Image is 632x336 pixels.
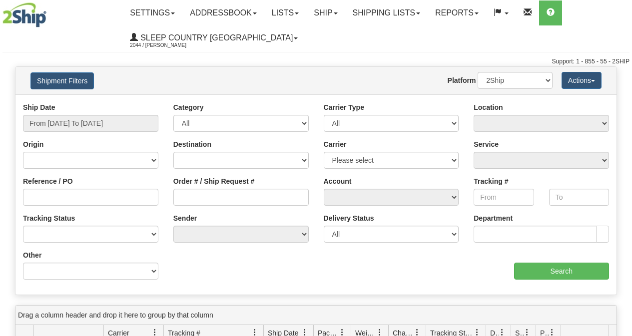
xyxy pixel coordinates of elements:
a: Addressbook [182,0,264,25]
label: Carrier [324,139,347,149]
label: Service [474,139,499,149]
label: Category [173,102,204,112]
a: Sleep Country [GEOGRAPHIC_DATA] 2044 / [PERSON_NAME] [122,25,305,50]
a: Settings [122,0,182,25]
button: Actions [562,72,602,89]
button: Shipment Filters [30,72,94,89]
label: Reference / PO [23,176,73,186]
iframe: chat widget [609,117,631,219]
img: logo2044.jpg [2,2,46,27]
span: 2044 / [PERSON_NAME] [130,40,205,50]
div: grid grouping header [15,306,617,325]
label: Department [474,213,513,223]
label: Delivery Status [324,213,374,223]
a: Reports [428,0,486,25]
span: Sleep Country [GEOGRAPHIC_DATA] [138,33,293,42]
label: Other [23,250,41,260]
input: From [474,189,534,206]
a: Ship [306,0,345,25]
label: Carrier Type [324,102,364,112]
input: Search [514,263,610,280]
label: Location [474,102,503,112]
label: Ship Date [23,102,55,112]
label: Tracking Status [23,213,75,223]
label: Sender [173,213,197,223]
label: Origin [23,139,43,149]
a: Lists [264,0,306,25]
label: Destination [173,139,211,149]
div: Support: 1 - 855 - 55 - 2SHIP [2,57,630,66]
a: Shipping lists [345,0,428,25]
label: Platform [448,75,476,85]
label: Account [324,176,352,186]
label: Order # / Ship Request # [173,176,255,186]
label: Tracking # [474,176,508,186]
input: To [549,189,609,206]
